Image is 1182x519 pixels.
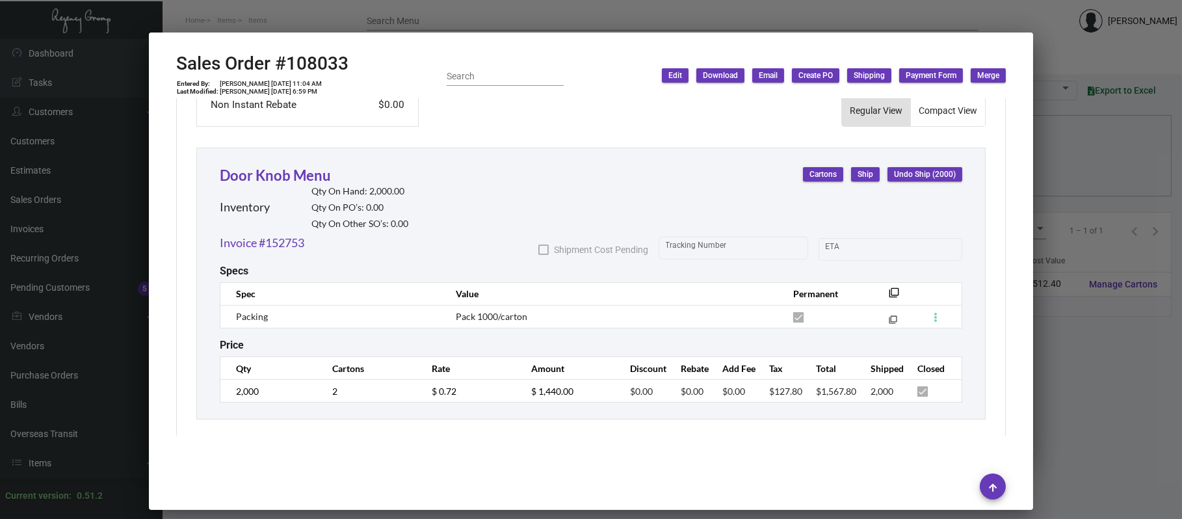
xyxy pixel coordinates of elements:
button: Email [752,68,784,83]
span: 2,000 [871,386,893,397]
span: Shipment Cost Pending [554,242,648,258]
th: Rebate [668,357,709,380]
td: Non Instant Rebate [210,97,336,113]
input: Start date [826,244,866,254]
span: Undo Ship (2000) [894,169,956,180]
th: Tax [756,357,803,380]
span: Cartons [809,169,837,180]
button: Payment Form [899,68,963,83]
th: Discount [617,357,667,380]
h2: Specs [220,265,248,277]
h2: Sales Order #108033 [176,53,348,75]
button: Ship [851,167,880,181]
span: Shipping [854,70,885,81]
th: Closed [904,357,962,380]
button: Download [696,68,744,83]
span: $0.00 [722,386,745,397]
th: Add Fee [709,357,756,380]
td: Entered By: [176,80,219,88]
th: Amount [518,357,618,380]
h2: Qty On Other SO’s: 0.00 [311,219,408,230]
td: Last Modified: [176,88,219,96]
td: $0.00 [336,97,405,113]
h2: Price [220,339,244,351]
span: $1,567.80 [817,386,857,397]
button: Cartons [803,167,843,181]
th: Shipped [858,357,904,380]
th: Spec [220,282,443,305]
th: Rate [419,357,518,380]
button: Shipping [847,68,891,83]
h2: Qty On Hand: 2,000.00 [311,186,408,197]
th: Total [804,357,858,380]
span: Payment Form [906,70,956,81]
button: Compact View [911,95,985,126]
h2: Inventory [220,200,270,215]
span: $0.00 [630,386,653,397]
span: Merge [977,70,999,81]
h2: Qty On PO’s: 0.00 [311,202,408,213]
span: $0.00 [681,386,703,397]
mat-icon: filter_none [889,291,899,302]
span: $127.80 [769,386,802,397]
div: 0.51.2 [77,489,103,503]
span: Ship [858,169,873,180]
th: Qty [220,357,320,380]
div: Current version: [5,489,72,503]
th: Value [443,282,780,305]
input: End date [877,244,939,254]
a: Invoice #152753 [220,234,304,252]
span: Edit [668,70,682,81]
span: Email [759,70,778,81]
a: Door Knob Menu [220,166,331,184]
button: Edit [662,68,689,83]
td: [PERSON_NAME] [DATE] 11:04 AM [219,80,322,88]
button: Undo Ship (2000) [887,167,962,181]
span: Packing [236,311,268,322]
button: Merge [971,68,1006,83]
mat-icon: filter_none [889,318,898,326]
span: Pack 1000/carton [456,311,527,322]
button: Create PO [792,68,839,83]
span: Create PO [798,70,833,81]
td: [PERSON_NAME] [DATE] 6:59 PM [219,88,322,96]
th: Cartons [319,357,419,380]
span: Download [703,70,738,81]
th: Permanent [780,282,869,305]
button: Regular View [842,95,910,126]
